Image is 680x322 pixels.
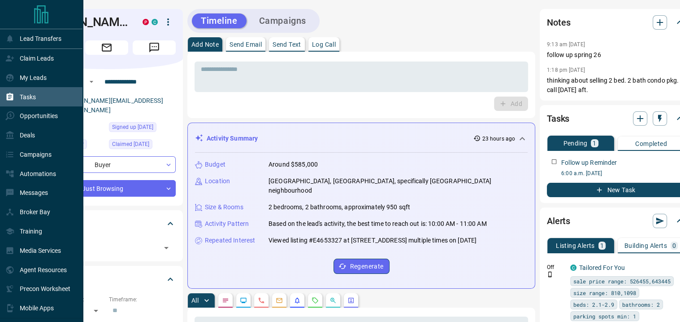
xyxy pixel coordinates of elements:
div: Tags [38,213,176,234]
p: Budget [205,160,225,169]
svg: Agent Actions [347,297,355,304]
div: Criteria [38,269,176,290]
div: Buyer [38,156,176,173]
p: All [191,297,199,304]
p: 23 hours ago [482,135,515,143]
p: Size & Rooms [205,203,243,212]
div: property.ca [143,19,149,25]
svg: Opportunities [329,297,337,304]
svg: Listing Alerts [294,297,301,304]
svg: Calls [258,297,265,304]
svg: Push Notification Only [547,271,553,278]
h2: Tasks [547,111,569,126]
p: Send Email [230,41,262,48]
p: Repeated Interest [205,236,255,245]
span: parking spots min: 1 [573,312,636,321]
svg: Requests [312,297,319,304]
p: Around $585,000 [269,160,318,169]
span: size range: 810,1098 [573,288,636,297]
p: 1 [600,243,604,249]
svg: Emails [276,297,283,304]
span: bathrooms: 2 [622,300,660,309]
div: Thu Aug 16 2018 [109,122,176,135]
p: Off [547,263,565,271]
span: Claimed [DATE] [112,140,149,149]
p: Viewed listing #E4653327 at [STREET_ADDRESS] multiple times on [DATE] [269,236,476,245]
p: Completed [635,141,667,147]
div: condos.ca [570,265,576,271]
p: Based on the lead's activity, the best time to reach out is: 10:00 AM - 11:00 AM [269,219,487,229]
span: Message [133,40,176,55]
p: Activity Summary [207,134,258,143]
button: Regenerate [334,259,390,274]
button: Open [160,242,173,254]
span: beds: 2.1-2.9 [573,300,614,309]
a: [PERSON_NAME][EMAIL_ADDRESS][DOMAIN_NAME] [62,97,163,114]
p: Listing Alerts [556,243,595,249]
div: condos.ca [152,19,158,25]
div: Just Browsing [38,180,176,197]
p: Log Call [312,41,336,48]
p: 1 [593,140,596,146]
button: Campaigns [250,13,315,28]
p: Add Note [191,41,219,48]
p: [GEOGRAPHIC_DATA], [GEOGRAPHIC_DATA], specifically [GEOGRAPHIC_DATA] neighbourhood [269,176,528,195]
span: Email [85,40,128,55]
p: Building Alerts [624,243,667,249]
button: Open [86,76,97,87]
button: Timeline [192,13,247,28]
p: 9:13 am [DATE] [547,41,585,48]
p: Timeframe: [109,296,176,304]
p: 2 bedrooms, 2 bathrooms, approximately 950 sqft [269,203,410,212]
span: sale price range: 526455,643445 [573,277,671,286]
p: Follow up Reminder [561,158,617,168]
h2: Notes [547,15,570,30]
p: Pending [563,140,587,146]
a: Tailored For You [579,264,625,271]
p: Location [205,176,230,186]
svg: Lead Browsing Activity [240,297,247,304]
svg: Notes [222,297,229,304]
p: 0 [672,243,676,249]
h2: Alerts [547,214,570,228]
div: Tue Sep 02 2025 [109,139,176,152]
p: 1:18 pm [DATE] [547,67,585,73]
h1: [PERSON_NAME] [38,15,129,29]
p: Activity Pattern [205,219,249,229]
div: Activity Summary23 hours ago [195,130,528,147]
span: Signed up [DATE] [112,123,153,132]
p: Send Text [273,41,301,48]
